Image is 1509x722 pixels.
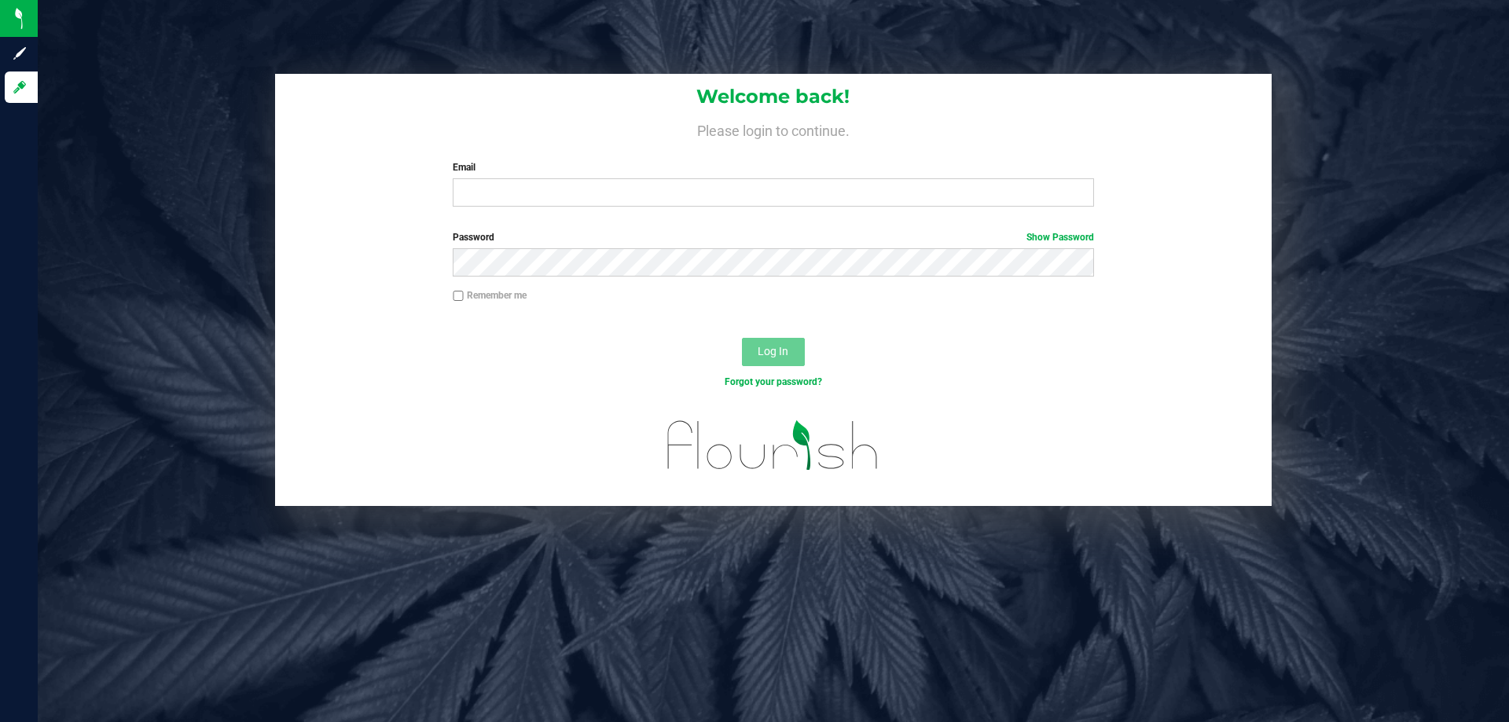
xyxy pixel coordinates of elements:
[453,291,464,302] input: Remember me
[12,46,28,61] inline-svg: Sign up
[648,405,898,486] img: flourish_logo.svg
[742,338,805,366] button: Log In
[275,86,1272,107] h1: Welcome back!
[758,345,788,357] span: Log In
[453,232,494,243] span: Password
[12,79,28,95] inline-svg: Log in
[1026,232,1094,243] a: Show Password
[725,376,822,387] a: Forgot your password?
[453,288,527,302] label: Remember me
[453,160,1093,174] label: Email
[275,119,1272,138] h4: Please login to continue.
